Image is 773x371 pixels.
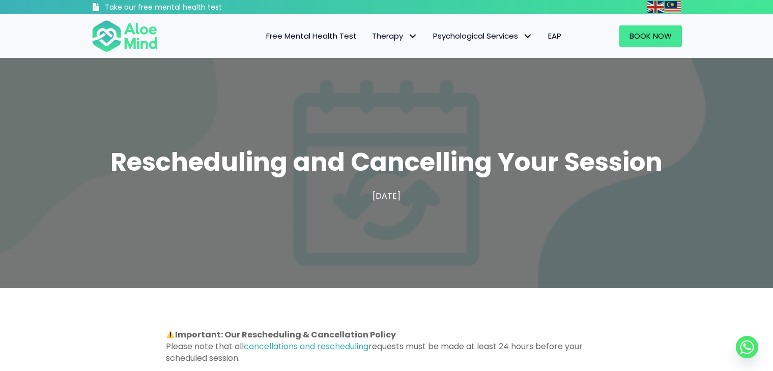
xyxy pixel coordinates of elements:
[105,3,276,13] h3: Take our free mental health test
[92,19,158,53] img: Aloe mind Logo
[665,1,682,13] a: Malay
[629,30,672,41] span: Book Now
[619,25,682,47] a: Book Now
[92,3,276,14] a: Take our free mental health test
[364,25,425,47] a: TherapyTherapy: submenu
[736,336,758,358] a: Whatsapp
[171,25,569,47] nav: Menu
[266,30,357,41] span: Free Mental Health Test
[540,25,569,47] a: EAP
[372,30,418,41] span: Therapy
[647,1,664,13] img: en
[548,30,561,41] span: EAP
[521,29,535,44] span: Psychological Services: submenu
[110,144,663,180] span: Rescheduling and Cancelling Your Session
[166,329,608,364] p: Please note that all requests must be made at least 24 hours before your scheduled session.
[244,341,368,352] a: cancellations and rescheduling
[433,30,533,41] span: Psychological Services
[166,329,396,341] strong: Important: Our Rescheduling & Cancellation Policy
[259,25,364,47] a: Free Mental Health Test
[406,29,420,44] span: Therapy: submenu
[665,1,681,13] img: ms
[166,330,175,338] img: ⚠️
[647,1,665,13] a: English
[425,25,540,47] a: Psychological ServicesPsychological Services: submenu
[373,190,400,202] span: [DATE]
